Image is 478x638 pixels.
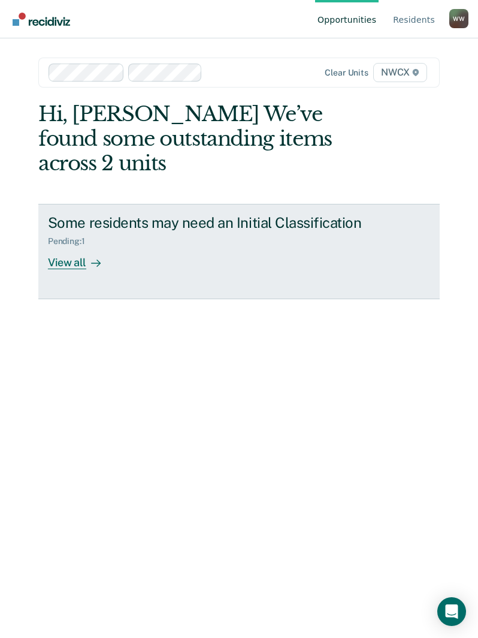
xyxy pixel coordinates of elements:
span: NWCX [373,63,427,82]
div: Pending : 1 [48,236,95,246]
div: View all [48,246,115,270]
a: Some residents may need an Initial ClassificationPending:1View all [38,204,440,299]
div: Clear units [325,68,368,78]
div: W W [449,9,468,28]
div: Open Intercom Messenger [437,597,466,626]
div: Hi, [PERSON_NAME] We’ve found some outstanding items across 2 units [38,102,359,175]
button: Profile dropdown button [449,9,468,28]
div: Some residents may need an Initial Classification [48,214,401,231]
img: Recidiviz [13,13,70,26]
